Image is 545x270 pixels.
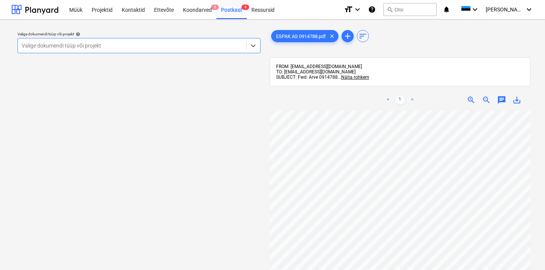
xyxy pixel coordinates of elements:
span: sort [358,32,367,41]
a: Page 1 is your current page [396,95,405,105]
div: ESPAK AS 0914788.pdf [271,30,338,42]
span: zoom_in [467,95,476,105]
span: [PERSON_NAME][GEOGRAPHIC_DATA] [486,6,524,13]
span: help [74,32,80,37]
span: search [387,6,393,13]
span: 9 [242,5,249,10]
i: notifications [443,5,450,14]
span: clear [327,32,337,41]
div: Valige dokumendi tüüp või projekt [17,32,261,37]
i: format_size [344,5,353,14]
span: add [343,32,352,41]
span: chat [497,95,506,105]
span: Näita rohkem [341,75,369,80]
i: keyboard_arrow_down [353,5,362,14]
span: FROM: [EMAIL_ADDRESS][DOMAIN_NAME] [276,64,362,69]
span: zoom_out [482,95,491,105]
a: Next page [408,95,417,105]
span: 9 [211,5,219,10]
span: ... [338,75,369,80]
a: Previous page [383,95,392,105]
i: Abikeskus [368,5,376,14]
span: SUBJECT: Fwd: Arve 0914788 [276,75,338,80]
button: Otsi [383,3,437,16]
span: save_alt [512,95,521,105]
span: ESPAK AS 0914788.pdf [272,33,330,39]
i: keyboard_arrow_down [524,5,534,14]
span: TO: [EMAIL_ADDRESS][DOMAIN_NAME] [276,69,356,75]
i: keyboard_arrow_down [470,5,480,14]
